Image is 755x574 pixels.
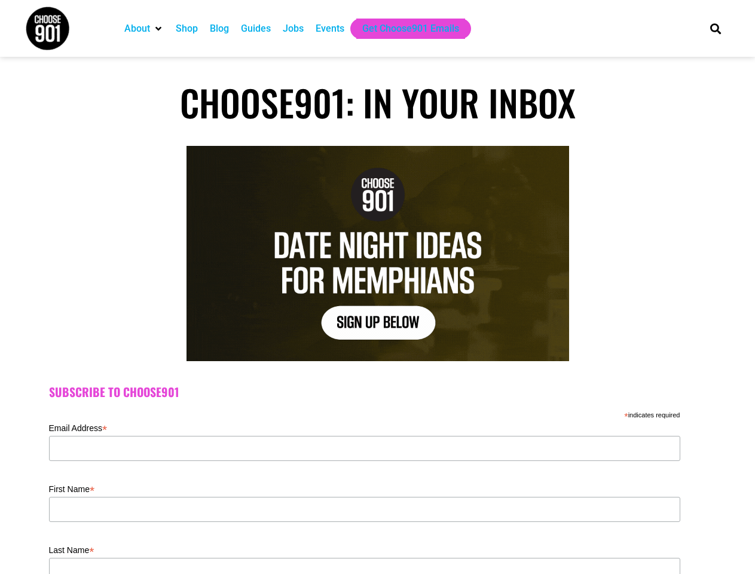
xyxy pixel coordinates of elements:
[49,408,680,420] div: indicates required
[49,385,707,399] h2: Subscribe to Choose901
[176,22,198,36] a: Shop
[49,542,680,556] label: Last Name
[49,481,680,495] label: First Name
[283,22,304,36] a: Jobs
[210,22,229,36] a: Blog
[241,22,271,36] a: Guides
[187,146,569,361] img: Text graphic with "Choose 901" logo. Reads: "7 Things to Do in Memphis This Week. Sign Up Below."...
[49,420,680,434] label: Email Address
[362,22,459,36] a: Get Choose901 Emails
[705,19,725,38] div: Search
[118,19,170,39] div: About
[118,19,690,39] nav: Main nav
[25,81,730,124] h1: Choose901: In Your Inbox
[124,22,150,36] a: About
[316,22,344,36] a: Events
